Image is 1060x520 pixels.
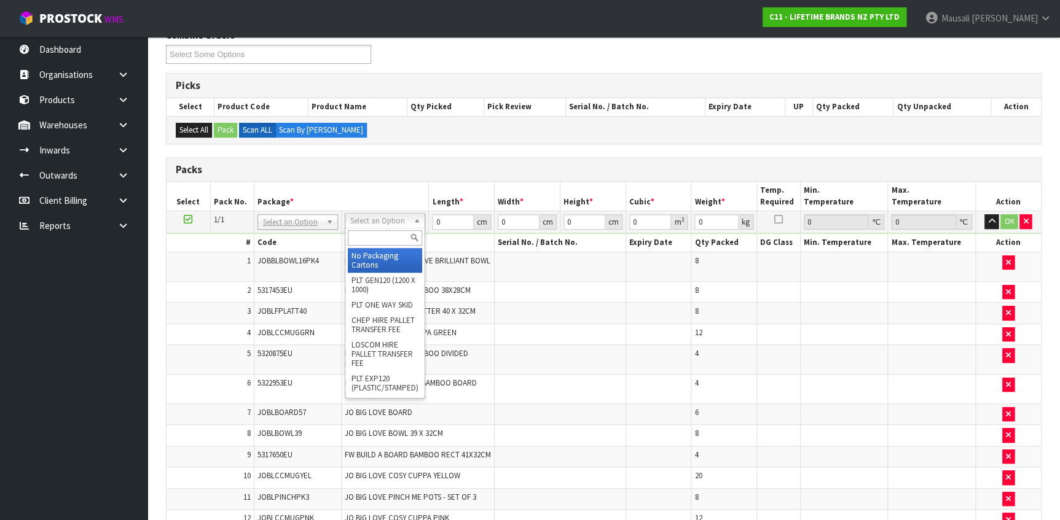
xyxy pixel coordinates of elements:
li: PLT ONE WAY SKID [348,297,422,312]
span: 4 [694,449,698,460]
span: 8 [694,306,698,316]
span: JOBBLBOWL16PK4 [257,255,319,266]
span: 1 [247,255,251,266]
th: Serial No. / Batch No. [495,234,626,252]
span: JO BIG LOVE BOARD [345,407,412,417]
span: JOBLPINCHPK3 [257,492,309,502]
span: JOBLBOWL39 [257,428,302,438]
span: 4 [694,378,698,388]
th: Package [254,182,429,211]
div: cm [474,214,491,230]
span: 10 [243,470,251,481]
li: PLT GEN120 (1200 X 1000) [348,273,422,297]
span: 3 [247,306,251,316]
span: ProStock [39,10,102,26]
span: JOBLBOARD57 [257,407,306,417]
span: 1/1 [214,214,224,225]
span: 8 [694,492,698,502]
th: Name [342,234,495,252]
button: Select All [176,123,212,138]
li: CHEP HIRE PALLET TRANSFER FEE [348,312,422,337]
span: 8 [694,255,698,266]
span: 6 [247,378,251,388]
span: 11 [243,492,251,502]
th: Action [975,182,1041,211]
span: JOBLCCMUGYEL [257,470,312,481]
th: Action [991,98,1041,115]
th: Qty Packed [812,98,893,115]
div: ℃ [956,214,972,230]
button: Pack [214,123,237,138]
th: Action [975,234,1041,252]
span: 7 [247,407,251,417]
th: Temp. Required [756,182,800,211]
span: 6 [694,407,698,417]
span: 2 [247,285,251,295]
th: Length [429,182,495,211]
sup: 3 [681,215,684,223]
span: Select an Option [350,214,409,228]
span: 5322953EU [257,378,292,388]
span: 8 [247,428,251,438]
th: Product Name [308,98,407,115]
span: JOBLFPLATT40 [257,306,307,316]
span: 9 [247,449,251,460]
span: FW BUILD A BOARD BAMBOO RECT 41X32CM [345,449,491,460]
span: 8 [694,285,698,295]
span: 8 [694,428,698,438]
div: cm [605,214,622,230]
th: Pick Review [484,98,565,115]
div: cm [540,214,557,230]
label: Scan ALL [239,123,276,138]
img: cube-alt.png [18,10,34,26]
span: 5320875EU [257,348,292,359]
span: 12 [694,327,702,338]
li: PLT EXP120 (PLASTIC/STAMPED) [348,371,422,395]
div: kg [739,214,753,230]
li: LOSCOM HIRE PALLET TRANSFER FEE [348,337,422,371]
label: Scan By [PERSON_NAME] [275,123,367,138]
th: Min. Temperature [801,234,888,252]
strong: C11 - LIFETIME BRANDS NZ PTY LTD [769,12,900,22]
th: Select [167,98,214,115]
th: Max. Temperature [888,182,975,211]
th: Serial No. / Batch No. [566,98,705,115]
th: Pack No. [210,182,254,211]
th: Cubic [626,182,691,211]
th: Select [167,182,210,211]
h3: Picks [176,80,1032,91]
span: 4 [694,348,698,359]
div: ℃ [868,214,884,230]
span: JOBLCCMUGGRN [257,327,315,338]
span: 20 [694,470,702,481]
span: 4 [247,327,251,338]
th: Width [495,182,560,211]
span: [PERSON_NAME] [971,12,1037,24]
th: Product Code [214,98,308,115]
th: Weight [691,182,757,211]
th: Min. Temperature [801,182,888,211]
a: C11 - LIFETIME BRANDS NZ PTY LTD [763,7,906,27]
span: Select an Option [263,215,321,230]
span: 5317650EU [257,449,292,460]
th: # [167,234,254,252]
th: Expiry Date [626,234,691,252]
span: JO BIG LOVE COSY CUPPA YELLOW [345,470,460,481]
span: 5317453EU [257,285,292,295]
th: Code [254,234,341,252]
th: Expiry Date [705,98,785,115]
th: Qty Unpacked [893,98,991,115]
th: Max. Temperature [888,234,975,252]
h3: Packs [176,164,1032,176]
span: Mausali [941,12,969,24]
th: Qty Packed [691,234,757,252]
th: Height [560,182,626,211]
button: OK [1000,214,1018,229]
div: m [671,214,688,230]
th: UP [785,98,812,115]
small: WMS [104,14,124,25]
th: DG Class [756,234,800,252]
span: 5 [247,348,251,359]
span: JO BIG LOVE BOWL 39 X 32CM [345,428,443,438]
li: No Packaging Cartons [348,248,422,273]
